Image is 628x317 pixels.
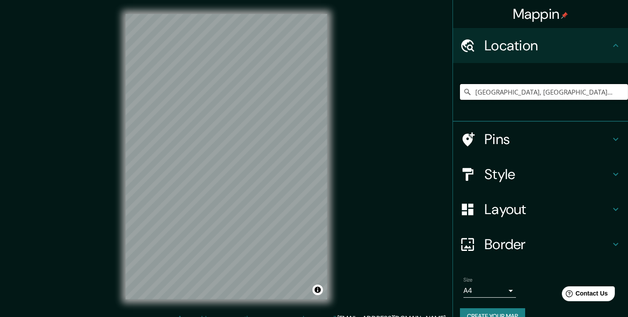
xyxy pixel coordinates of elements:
[126,14,327,299] canvas: Map
[484,166,610,183] h4: Style
[463,284,516,298] div: A4
[513,5,568,23] h4: Mappin
[312,285,323,295] button: Toggle attribution
[460,84,628,100] input: Pick your city or area
[453,122,628,157] div: Pins
[453,28,628,63] div: Location
[453,157,628,192] div: Style
[484,37,610,54] h4: Location
[550,283,618,307] iframe: Help widget launcher
[453,227,628,262] div: Border
[484,201,610,218] h4: Layout
[463,276,473,284] label: Size
[453,192,628,227] div: Layout
[484,236,610,253] h4: Border
[484,130,610,148] h4: Pins
[561,12,568,19] img: pin-icon.png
